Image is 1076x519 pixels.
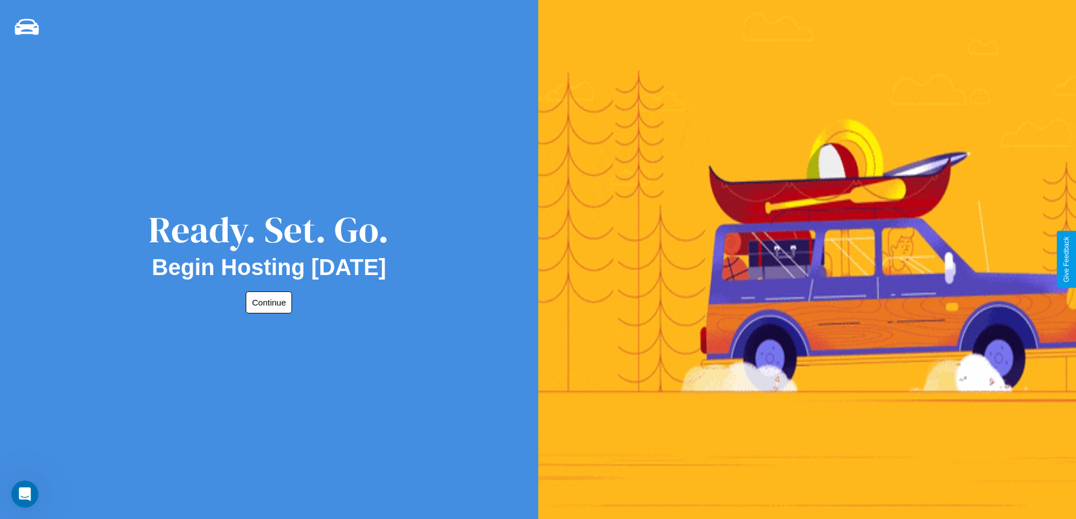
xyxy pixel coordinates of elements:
div: Ready. Set. Go. [149,204,389,255]
button: Continue [246,291,292,313]
iframe: Intercom live chat [11,481,38,508]
h2: Begin Hosting [DATE] [152,255,386,280]
div: Give Feedback [1062,237,1070,282]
